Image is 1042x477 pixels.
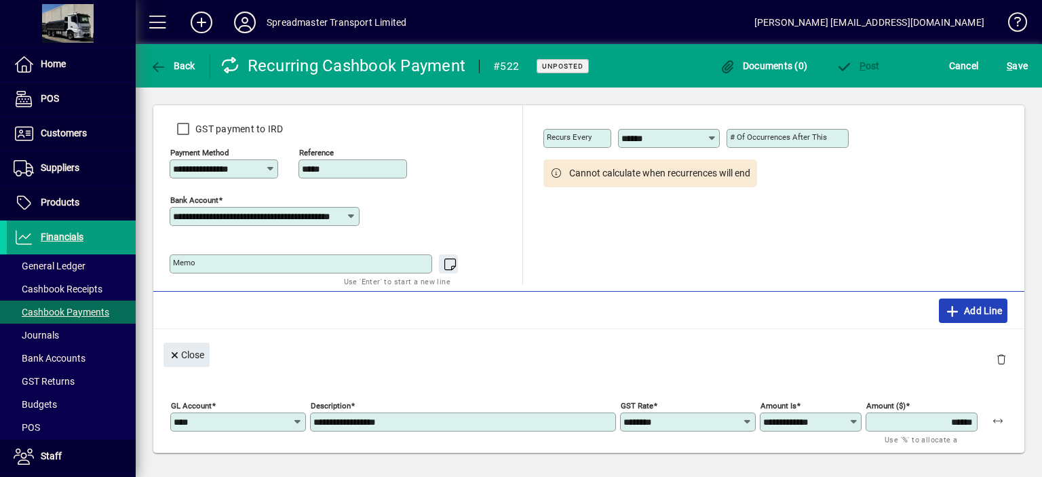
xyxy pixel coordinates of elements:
[311,401,351,411] mat-label: Description
[493,56,519,77] div: #522
[621,401,653,411] mat-label: GST rate
[14,330,59,341] span: Journals
[836,60,880,71] span: ost
[41,128,87,138] span: Customers
[160,348,213,360] app-page-header-button: Close
[985,353,1018,365] app-page-header-button: Delete
[7,186,136,220] a: Products
[7,278,136,301] a: Cashbook Receipts
[866,401,906,411] mat-label: Amount ($)
[1007,55,1028,77] span: ave
[41,58,66,69] span: Home
[14,261,85,271] span: General Ledger
[754,12,984,33] div: [PERSON_NAME] [EMAIL_ADDRESS][DOMAIN_NAME]
[985,343,1018,375] button: Delete
[41,231,83,242] span: Financials
[223,10,267,35] button: Profile
[299,148,334,157] mat-label: Reference
[885,432,967,461] mat-hint: Use '%' to allocate a percentage
[170,195,218,205] mat-label: Bank Account
[14,422,40,433] span: POS
[7,370,136,393] a: GST Returns
[180,10,223,35] button: Add
[193,122,284,136] label: GST payment to IRD
[14,376,75,387] span: GST Returns
[169,344,204,366] span: Close
[41,162,79,173] span: Suppliers
[760,401,796,411] mat-label: Amount is
[14,307,109,318] span: Cashbook Payments
[982,404,1014,437] button: Apply remaining balance
[7,440,136,474] a: Staff
[14,399,57,410] span: Budgets
[7,393,136,416] a: Budgets
[939,299,1008,323] button: Add Line
[730,132,827,142] mat-label: # of occurrences after this
[150,60,195,71] span: Back
[946,54,982,78] button: Cancel
[547,132,592,142] mat-label: Recurs every
[41,197,79,208] span: Products
[14,284,102,294] span: Cashbook Receipts
[147,54,199,78] button: Back
[1003,54,1031,78] button: Save
[7,324,136,347] a: Journals
[170,148,229,157] mat-label: Payment method
[542,62,583,71] span: Unposted
[173,258,195,267] mat-label: Memo
[41,451,62,461] span: Staff
[719,60,807,71] span: Documents (0)
[832,54,883,78] button: Post
[14,353,85,364] span: Bank Accounts
[7,151,136,185] a: Suppliers
[949,55,979,77] span: Cancel
[860,60,866,71] span: P
[7,347,136,370] a: Bank Accounts
[267,12,406,33] div: Spreadmaster Transport Limited
[163,343,210,367] button: Close
[7,117,136,151] a: Customers
[136,54,210,78] app-page-header-button: Back
[7,301,136,324] a: Cashbook Payments
[716,54,811,78] button: Documents (0)
[1007,60,1012,71] span: S
[7,47,136,81] a: Home
[344,273,450,289] mat-hint: Use 'Enter' to start a new line
[7,416,136,439] a: POS
[7,82,136,116] a: POS
[944,300,1003,322] span: Add Line
[41,93,59,104] span: POS
[220,55,466,77] div: Recurring Cashbook Payment
[998,3,1025,47] a: Knowledge Base
[171,401,212,411] mat-label: GL Account
[7,254,136,278] a: General Ledger
[569,166,750,180] span: Cannot calculate when recurrences will end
